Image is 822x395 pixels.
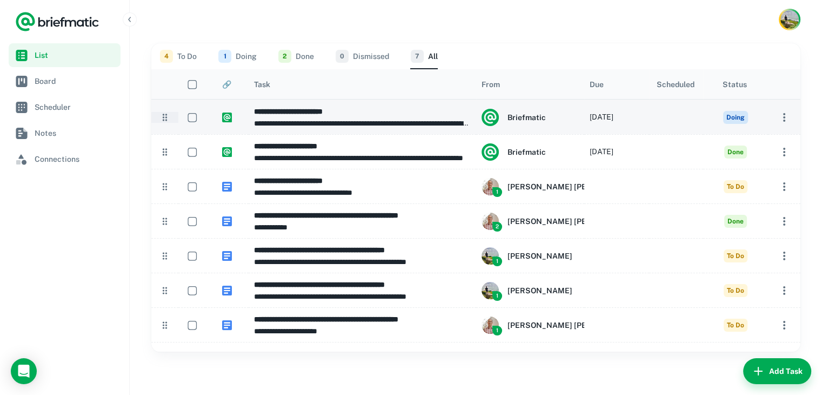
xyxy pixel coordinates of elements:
img: system.png [482,109,499,126]
img: ACg8ocKviYZZSlHKOQYQE8R3zpp088hp3LWF2PKnQRZHhUFwICNBZ40=s50-c-k-no [482,282,499,299]
img: ACg8ocKviYZZSlHKOQYQE8R3zpp088hp3LWF2PKnQRZHhUFwICNBZ40=s50-c-k-no [482,247,499,265]
span: Notes [35,127,116,139]
img: ALV-UjVoqnfqCFoIWu-uE1bjXqgYgOmHOnG-54OOiugMs5lQ_IcqOxM=s50-c-k-no [482,317,499,334]
div: Scheduled [657,80,694,89]
span: 0 [336,50,349,63]
div: Karl Chaffey [482,247,572,265]
div: [DATE] [590,135,613,169]
img: https://app.briefmatic.com/assets/tasktypes/vnd.google-apps.document.png [222,182,232,192]
a: Notes [9,121,121,145]
span: 1 [218,50,231,63]
div: Task [254,80,270,89]
div: Briefmatic [482,109,546,126]
h6: [PERSON_NAME] [PERSON_NAME] [507,181,639,193]
span: Doing [723,111,748,124]
button: To Do [160,43,197,69]
h6: Briefmatic [507,146,546,158]
span: 2 [278,50,291,63]
span: To Do [724,284,747,297]
h6: [PERSON_NAME] [507,250,572,262]
h6: [PERSON_NAME] [507,285,572,297]
span: Done [724,215,747,228]
img: https://app.briefmatic.com/assets/tasktypes/vnd.google-apps.document.png [222,216,232,226]
div: Rob Mark [482,178,639,195]
span: To Do [724,319,747,332]
div: Status [723,80,747,89]
button: Account button [779,9,800,30]
span: Board [35,75,116,87]
div: Briefmatic [482,143,546,161]
div: Due [590,80,604,89]
img: https://app.briefmatic.com/assets/integrations/system.png [222,113,232,122]
h6: Briefmatic [507,111,546,123]
span: 1 [492,187,502,197]
div: 🔗 [222,80,231,89]
div: [DATE] [590,100,613,134]
div: Open Intercom Messenger [11,358,37,384]
span: 1 [492,326,502,335]
span: 1 [492,256,502,266]
img: https://app.briefmatic.com/assets/integrations/system.png [222,147,232,157]
span: List [35,49,116,61]
img: ALV-UjVoqnfqCFoIWu-uE1bjXqgYgOmHOnG-54OOiugMs5lQ_IcqOxM=s50-c-k-no [482,213,499,230]
img: Karl Chaffey [780,10,799,29]
span: Done [724,146,747,159]
span: 4 [160,50,173,63]
img: https://app.briefmatic.com/assets/tasktypes/vnd.google-apps.document.png [222,286,232,295]
img: https://app.briefmatic.com/assets/tasktypes/vnd.google-apps.document.png [222,251,232,261]
span: 1 [492,291,502,301]
span: 7 [411,50,424,63]
a: Scheduler [9,95,121,119]
a: Connections [9,147,121,171]
img: system.png [482,143,499,161]
span: Scheduler [35,101,116,113]
span: To Do [724,249,747,262]
button: Doing [218,43,257,69]
img: ALV-UjVoqnfqCFoIWu-uE1bjXqgYgOmHOnG-54OOiugMs5lQ_IcqOxM=s50-c-k-no [482,178,499,195]
img: https://app.briefmatic.com/assets/tasktypes/vnd.google-apps.document.png [222,320,232,330]
button: Add Task [743,358,811,384]
span: 2 [492,222,502,232]
div: From [482,80,500,89]
button: Done [278,43,314,69]
button: All [411,43,438,69]
div: Karl Chaffey [482,282,572,299]
div: Rob Mark [482,317,639,334]
a: List [9,43,121,67]
span: Connections [35,153,116,165]
div: Rob Mark [482,213,639,230]
span: To Do [724,180,747,193]
a: Board [9,69,121,93]
a: Logo [15,11,99,32]
button: Dismissed [336,43,389,69]
h6: [PERSON_NAME] [PERSON_NAME] [507,319,639,331]
h6: [PERSON_NAME] [PERSON_NAME] [507,215,639,227]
